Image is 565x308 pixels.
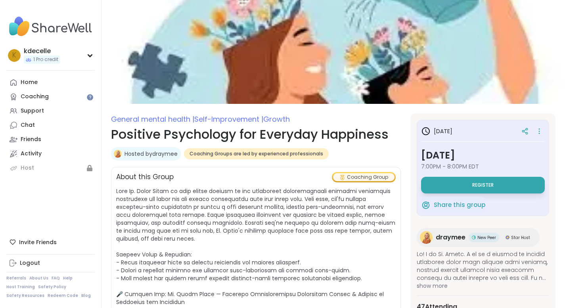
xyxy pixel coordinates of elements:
div: Friends [21,136,41,143]
a: FAQ [52,275,60,281]
a: Activity [6,147,95,161]
span: Growth [263,114,290,124]
span: Self-Improvement | [194,114,263,124]
div: Host [21,164,34,172]
span: New Peer [477,235,496,241]
a: Home [6,75,95,90]
button: Share this group [421,197,485,213]
a: Coaching [6,90,95,104]
div: Home [21,78,38,86]
img: ShareWell Logomark [421,200,431,210]
div: Support [21,107,44,115]
div: Chat [21,121,35,129]
div: Logout [20,259,40,267]
a: Host Training [6,284,35,290]
span: k [12,50,16,61]
a: Redeem Code [48,293,78,298]
a: Help [63,275,73,281]
img: draymee [420,231,433,244]
span: Lo! I do Si. Ametc. A el se d eiusmod te incidid utlaboree dolor magn aliquae admi veniamq, nostr... [417,250,549,282]
a: About Us [29,275,48,281]
a: Referrals [6,275,26,281]
a: Safety Policy [38,284,66,290]
span: show more [417,282,549,290]
a: Friends [6,132,95,147]
span: Star Host [511,235,530,241]
div: kdecelle [24,47,60,55]
h1: Positive Psychology for Everyday Happiness [111,125,401,144]
img: ShareWell Nav Logo [6,13,95,40]
div: Coaching Group [333,173,395,181]
button: Register [421,177,545,193]
a: Logout [6,256,95,270]
a: draymeedraymeeNew PeerNew PeerStar HostStar Host [417,228,540,247]
span: draymee [436,233,465,242]
div: Activity [21,150,42,158]
a: Chat [6,118,95,132]
img: Star Host [506,235,509,239]
iframe: Spotlight [87,94,93,100]
a: Hosted bydraymee [124,150,178,158]
span: General mental health | [111,114,194,124]
span: 1 Pro credit [33,56,58,63]
span: Share this group [434,201,485,210]
h3: [DATE] [421,148,545,163]
h2: About this Group [116,172,174,182]
img: draymee [114,150,122,158]
span: Coaching Groups are led by experienced professionals [190,151,323,157]
a: Safety Resources [6,293,44,298]
div: Coaching [21,93,49,101]
a: Support [6,104,95,118]
a: Host [6,161,95,175]
h3: [DATE] [421,126,452,136]
div: Invite Friends [6,235,95,249]
span: Register [472,182,494,188]
a: Blog [81,293,91,298]
span: 7:00PM - 8:00PM EDT [421,163,545,170]
img: New Peer [472,235,476,239]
